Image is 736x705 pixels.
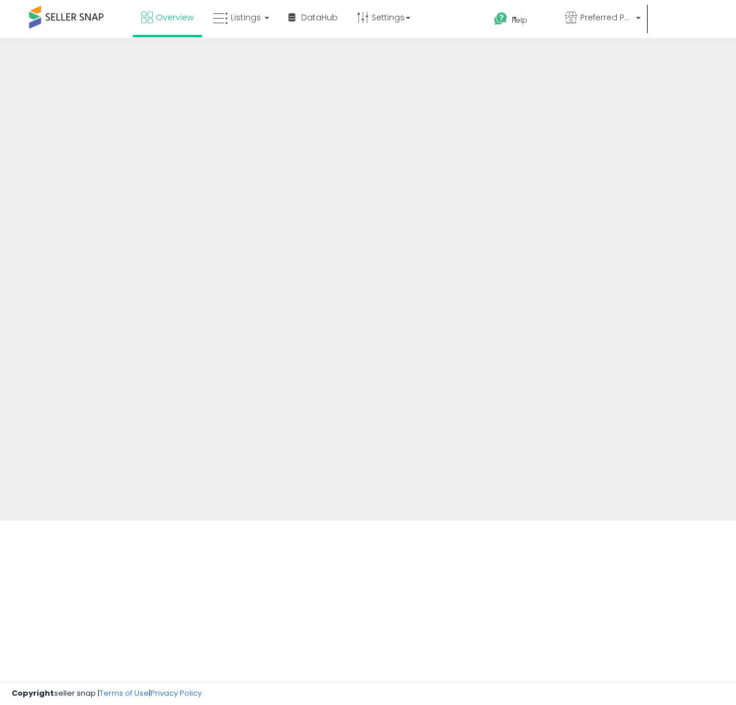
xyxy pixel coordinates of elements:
[485,3,555,38] a: Help
[494,12,508,26] i: Get Help
[231,12,261,23] span: Listings
[580,12,633,23] span: Preferred Pharmacy Plus
[512,15,527,25] span: Help
[301,12,338,23] span: DataHub
[156,12,194,23] span: Overview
